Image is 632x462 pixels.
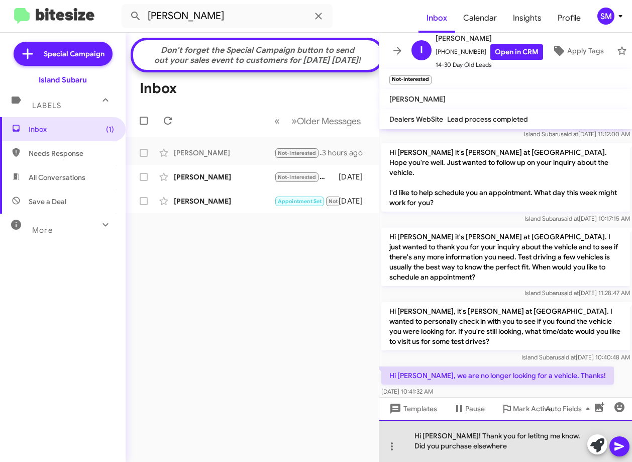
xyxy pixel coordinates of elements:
[29,124,114,134] span: Inbox
[465,400,485,418] span: Pause
[39,75,87,85] div: Island Subaru
[445,400,493,418] button: Pause
[274,196,339,207] div: No thank you. I purchased a car elsewhere
[389,95,446,104] span: [PERSON_NAME]
[381,388,433,395] span: [DATE] 10:41:32 AM
[493,400,560,418] button: Mark Active
[174,196,274,206] div: [PERSON_NAME]
[455,4,505,33] a: Calendar
[524,289,630,297] span: Island Subaru [DATE] 11:28:47 AM
[274,115,280,127] span: «
[381,143,630,212] p: Hi [PERSON_NAME] it's [PERSON_NAME] at [GEOGRAPHIC_DATA]. Hope you're well. Just wanted to follow...
[29,148,114,158] span: Needs Response
[138,45,377,65] div: Don't forget the Special Campaign button to send out your sales event to customers for [DATE] [DA...
[44,49,104,59] span: Special Campaign
[29,197,66,207] span: Save a Deal
[339,196,371,206] div: [DATE]
[278,198,322,205] span: Appointment Set
[329,198,367,205] span: Not-Interested
[558,353,576,361] span: said at
[550,4,589,33] a: Profile
[389,75,432,84] small: Not-Interested
[274,171,339,183] div: Already picked up car [DATE] thank you
[29,172,85,182] span: All Conversations
[174,172,274,182] div: [PERSON_NAME]
[447,115,528,124] span: Lead process completed
[122,4,333,28] input: Search
[297,116,361,127] span: Older Messages
[513,400,552,418] span: Mark Active
[381,366,614,385] p: Hi [PERSON_NAME], we are no longer looking for a vehicle. Thanks!
[561,289,579,297] span: said at
[387,400,437,418] span: Templates
[269,111,367,131] nav: Page navigation example
[505,4,550,33] a: Insights
[561,130,578,138] span: said at
[32,226,53,235] span: More
[389,115,443,124] span: Dealers WebSite
[278,150,317,156] span: Not-Interested
[278,174,317,180] span: Not-Interested
[106,124,114,134] span: (1)
[418,4,455,33] a: Inbox
[567,42,604,60] span: Apply Tags
[339,172,371,182] div: [DATE]
[538,400,602,418] button: Auto Fields
[174,148,274,158] div: [PERSON_NAME]
[381,302,630,350] p: Hi [PERSON_NAME], it's [PERSON_NAME] at [GEOGRAPHIC_DATA]. I wanted to personally check in with y...
[274,147,322,159] div: Hi [PERSON_NAME], we are no longer looking for a vehicle. Thanks!
[561,215,579,222] span: said at
[436,32,543,44] span: [PERSON_NAME]
[291,115,297,127] span: »
[140,80,177,97] h1: Inbox
[524,215,630,222] span: Island Subaru [DATE] 10:17:15 AM
[322,148,371,158] div: 3 hours ago
[521,353,630,361] span: Island Subaru [DATE] 10:40:48 AM
[14,42,113,66] a: Special Campaign
[268,111,286,131] button: Previous
[436,60,543,70] span: 14-30 Day Old Leads
[546,400,594,418] span: Auto Fields
[524,130,630,138] span: Island Subaru [DATE] 11:12:00 AM
[490,44,543,60] a: Open in CRM
[285,111,367,131] button: Next
[381,228,630,286] p: Hi [PERSON_NAME] it's [PERSON_NAME] at [GEOGRAPHIC_DATA]. I just wanted to thank you for your inq...
[436,44,543,60] span: [PHONE_NUMBER]
[543,42,612,60] button: Apply Tags
[379,400,445,418] button: Templates
[589,8,621,25] button: SM
[420,42,423,58] span: I
[597,8,614,25] div: SM
[379,420,632,462] div: Hi [PERSON_NAME]! Thank you for letitng me know. Did you purchase elsewhere
[32,101,61,110] span: Labels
